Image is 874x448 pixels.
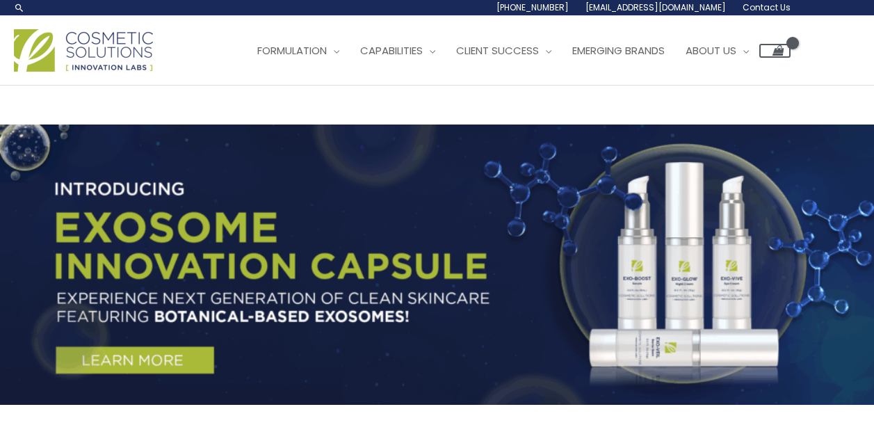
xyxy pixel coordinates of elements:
[496,1,569,13] span: [PHONE_NUMBER]
[562,30,675,72] a: Emerging Brands
[257,43,327,58] span: Formulation
[350,30,446,72] a: Capabilities
[759,44,791,58] a: View Shopping Cart, empty
[236,30,791,72] nav: Site Navigation
[446,30,562,72] a: Client Success
[14,29,153,72] img: Cosmetic Solutions Logo
[360,43,423,58] span: Capabilities
[247,30,350,72] a: Formulation
[14,2,25,13] a: Search icon link
[686,43,736,58] span: About Us
[572,43,665,58] span: Emerging Brands
[675,30,759,72] a: About Us
[456,43,539,58] span: Client Success
[585,1,726,13] span: [EMAIL_ADDRESS][DOMAIN_NAME]
[743,1,791,13] span: Contact Us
